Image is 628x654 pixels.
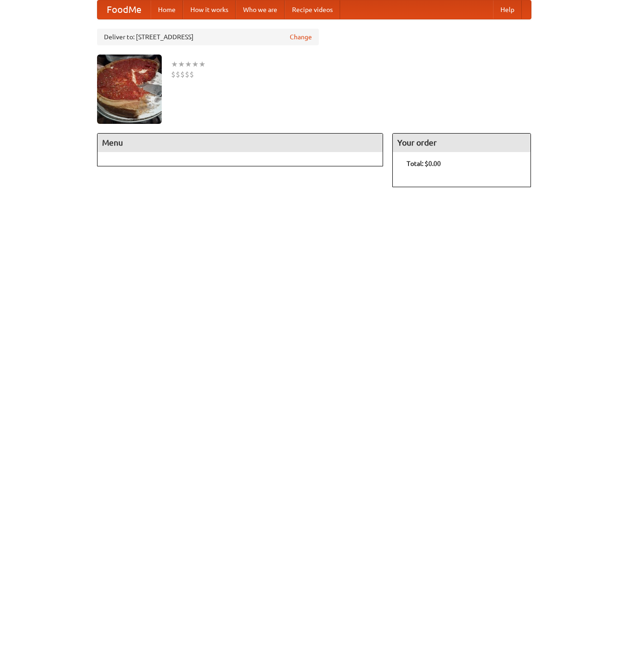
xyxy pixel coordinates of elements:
li: ★ [199,59,206,69]
a: FoodMe [98,0,151,19]
li: ★ [185,59,192,69]
a: Who we are [236,0,285,19]
li: $ [171,69,176,79]
h4: Menu [98,134,383,152]
a: Recipe videos [285,0,340,19]
a: Change [290,32,312,42]
li: $ [185,69,189,79]
a: Help [493,0,522,19]
li: $ [180,69,185,79]
li: ★ [178,59,185,69]
a: How it works [183,0,236,19]
li: ★ [192,59,199,69]
li: $ [189,69,194,79]
li: $ [176,69,180,79]
h4: Your order [393,134,530,152]
b: Total: $0.00 [407,160,441,167]
div: Deliver to: [STREET_ADDRESS] [97,29,319,45]
img: angular.jpg [97,55,162,124]
li: ★ [171,59,178,69]
a: Home [151,0,183,19]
